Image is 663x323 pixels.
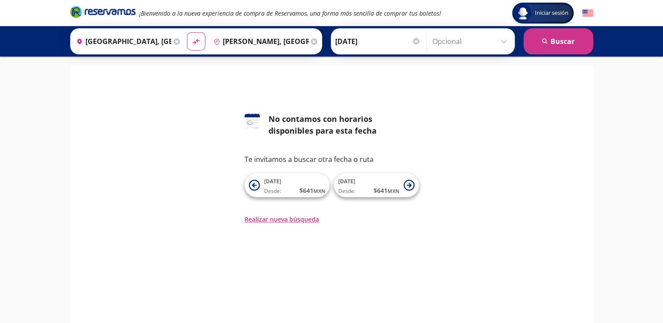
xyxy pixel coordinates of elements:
button: [DATE]Desde:$641MXN [245,173,330,197]
input: Opcional [432,30,510,52]
button: Buscar [524,28,593,54]
p: Te invitamos a buscar otra fecha o ruta [245,154,419,165]
small: MXN [313,188,325,194]
span: Desde: [264,187,281,195]
span: Desde: [338,187,355,195]
div: No contamos con horarios disponibles para esta fecha [269,113,419,137]
button: English [582,8,593,19]
button: Realizar nueva búsqueda [245,215,319,224]
span: $ 641 [374,186,399,195]
i: Brand Logo [70,5,136,18]
small: MXN [388,188,399,194]
a: Brand Logo [70,5,136,21]
span: [DATE] [338,178,355,185]
input: Elegir Fecha [335,30,421,52]
span: [DATE] [264,178,281,185]
input: Buscar Origen [73,30,171,52]
span: Iniciar sesión [531,9,572,17]
input: Buscar Destino [210,30,309,52]
button: [DATE]Desde:$641MXN [334,173,419,197]
span: $ 641 [299,186,325,195]
em: ¡Bienvenido a la nueva experiencia de compra de Reservamos, una forma más sencilla de comprar tus... [139,9,441,17]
